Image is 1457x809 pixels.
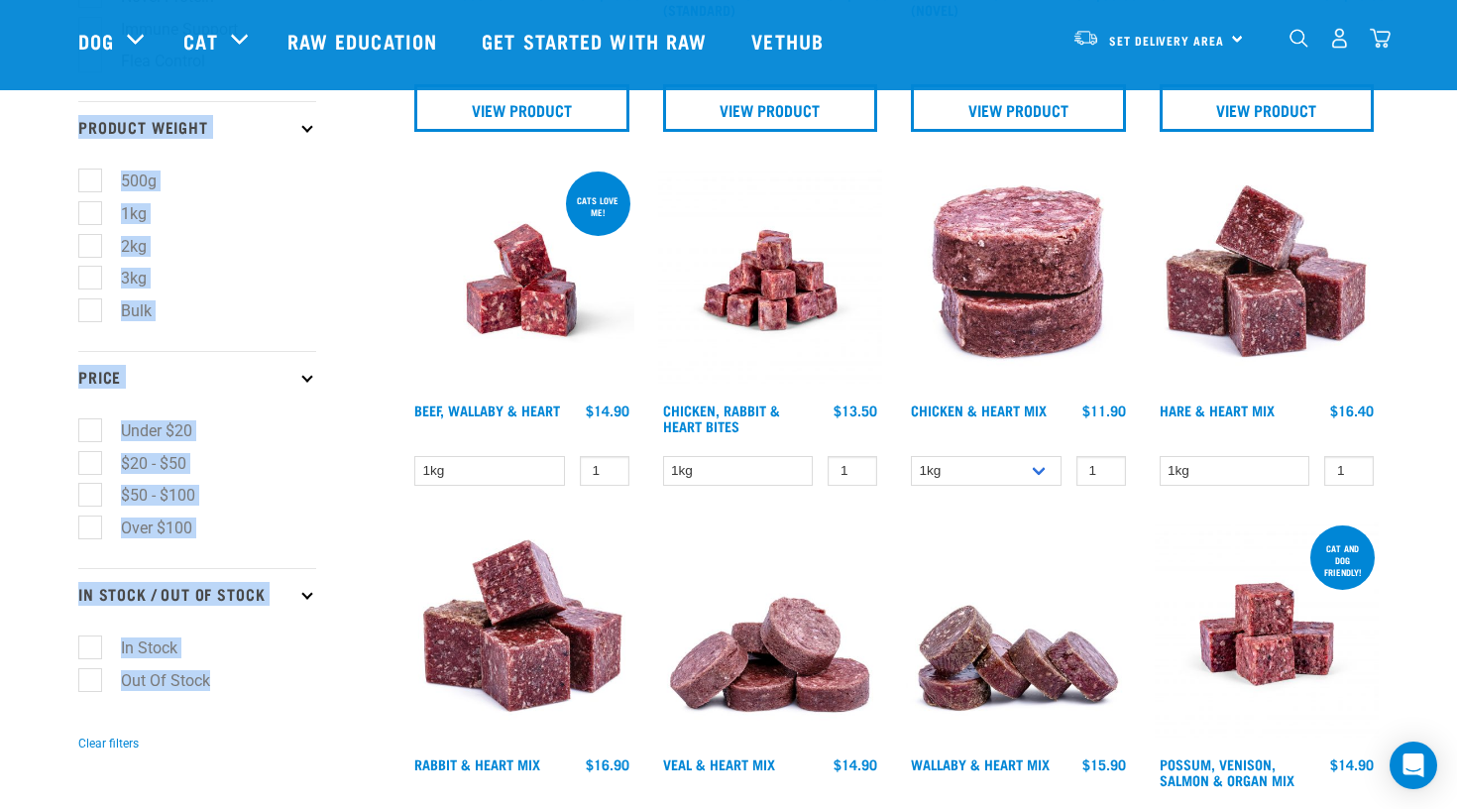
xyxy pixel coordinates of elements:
[89,418,200,443] label: Under $20
[409,521,634,747] img: 1087 Rabbit Heart Cubes 01
[1155,168,1380,393] img: Pile Of Cubed Hare Heart For Pets
[906,521,1131,747] img: 1093 Wallaby Heart Medallions 01
[414,406,560,413] a: Beef, Wallaby & Heart
[78,735,139,752] button: Clear filters
[89,451,194,476] label: $20 - $50
[89,266,155,290] label: 3kg
[1310,533,1375,587] div: cat and dog friendly!
[580,456,629,487] input: 1
[1289,29,1308,48] img: home-icon-1@2x.png
[1370,28,1391,49] img: home-icon@2x.png
[658,521,883,747] img: 1152 Veal Heart Medallions 01
[183,26,217,56] a: Cat
[89,298,160,323] label: Bulk
[1330,403,1374,418] div: $16.40
[1082,403,1126,418] div: $11.90
[89,201,155,226] label: 1kg
[89,636,185,660] label: In Stock
[1329,28,1350,49] img: user.png
[78,351,316,401] p: Price
[89,169,165,193] label: 500g
[911,760,1050,767] a: Wallaby & Heart Mix
[1076,456,1126,487] input: 1
[268,1,462,80] a: Raw Education
[1109,37,1224,44] span: Set Delivery Area
[1155,521,1380,747] img: Possum Venison Salmon Organ 1626
[586,756,629,772] div: $16.90
[1160,760,1294,783] a: Possum, Venison, Salmon & Organ Mix
[414,84,629,132] a: View Product
[663,84,878,132] a: View Product
[663,760,775,767] a: Veal & Heart Mix
[1072,29,1099,47] img: van-moving.png
[1160,84,1375,132] a: View Product
[89,483,203,508] label: $50 - $100
[78,568,316,618] p: In Stock / Out Of Stock
[414,760,540,767] a: Rabbit & Heart Mix
[89,668,218,693] label: Out Of Stock
[906,168,1131,393] img: Chicken and Heart Medallions
[834,403,877,418] div: $13.50
[566,185,630,227] div: Cats love me!
[658,168,883,393] img: Chicken Rabbit Heart 1609
[911,84,1126,132] a: View Product
[834,756,877,772] div: $14.90
[1082,756,1126,772] div: $15.90
[586,403,629,418] div: $14.90
[1390,742,1437,789] div: Open Intercom Messenger
[78,101,316,151] p: Product Weight
[1330,756,1374,772] div: $14.90
[1160,406,1275,413] a: Hare & Heart Mix
[828,456,877,487] input: 1
[462,1,731,80] a: Get started with Raw
[911,406,1047,413] a: Chicken & Heart Mix
[663,406,780,429] a: Chicken, Rabbit & Heart Bites
[89,516,200,540] label: Over $100
[1324,456,1374,487] input: 1
[731,1,848,80] a: Vethub
[78,26,114,56] a: Dog
[89,234,155,259] label: 2kg
[409,168,634,393] img: Raw Essentials 2024 July2572 Beef Wallaby Heart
